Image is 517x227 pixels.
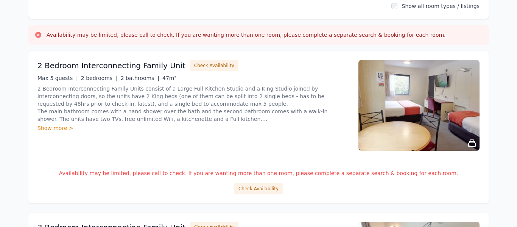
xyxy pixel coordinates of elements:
button: Check Availability [190,60,238,71]
h3: Availability may be limited, please call to check. If you are wanting more than one room, please ... [47,31,446,39]
button: Check Availability [234,183,283,194]
p: Availability may be limited, please call to check. If you are wanting more than one room, please ... [37,169,480,177]
span: Max 5 guests | [37,75,78,81]
h3: 2 Bedroom Interconnecting Family Unit [37,60,185,71]
span: 2 bedrooms | [81,75,118,81]
label: Show all room types / listings [402,3,480,9]
div: Show more > [37,124,349,132]
p: 2 Bedroom Interconnecting Family Units consist of a Large Full-Kitchen Studio and a King Studio j... [37,85,349,123]
span: 47m² [162,75,176,81]
span: 2 bathrooms | [121,75,159,81]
